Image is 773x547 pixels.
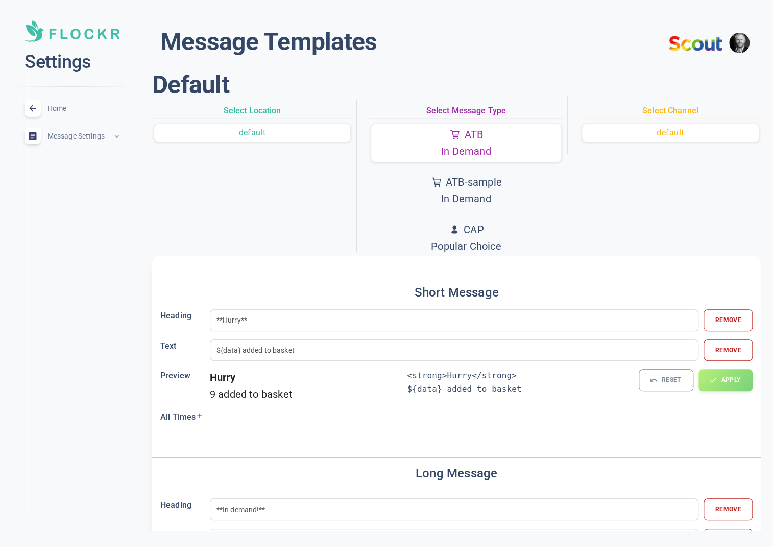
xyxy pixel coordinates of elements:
[160,465,753,482] h4: Long Message
[25,20,119,42] img: Soft UI Logo
[704,309,753,331] button: Remove
[154,124,350,152] div: basic tabs example
[582,124,759,142] button: default
[704,339,753,361] button: Remove
[152,104,352,118] h6: Select Location
[729,33,750,53] img: e9922e3fc00dd5316fa4c56e6d75935f
[160,309,210,323] h6: Heading
[160,284,753,301] h4: Short Message
[25,50,119,74] h2: Settings
[210,386,407,403] div: 9 added to basket
[580,104,761,118] h6: Select Channel
[210,371,235,383] strong: Hurry
[441,143,491,160] p: In Demand
[464,221,484,238] p: CAP
[704,498,753,520] button: Remove
[446,174,502,191] p: ATB-sample
[160,369,210,382] h6: Preview
[113,132,121,141] span: expand_less
[407,384,521,394] code: ${data} added to basket
[8,95,136,123] a: Home
[152,70,761,100] h1: Default
[160,411,210,424] h6: All Times
[665,27,726,59] img: scouts
[154,124,350,142] button: default
[160,27,377,57] h1: Message Templates
[430,191,502,208] p: In Demand
[160,498,210,512] h6: Heading
[464,126,483,143] p: ATB
[369,104,563,118] h6: Select Message Type
[431,238,501,255] p: Popular Choice
[407,371,517,380] code: <strong>Hurry</strong>
[582,124,759,152] div: basic tabs example
[369,104,563,353] div: tabs box
[160,529,210,542] h6: Text
[580,104,761,154] div: tabs box
[160,339,210,353] h6: Text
